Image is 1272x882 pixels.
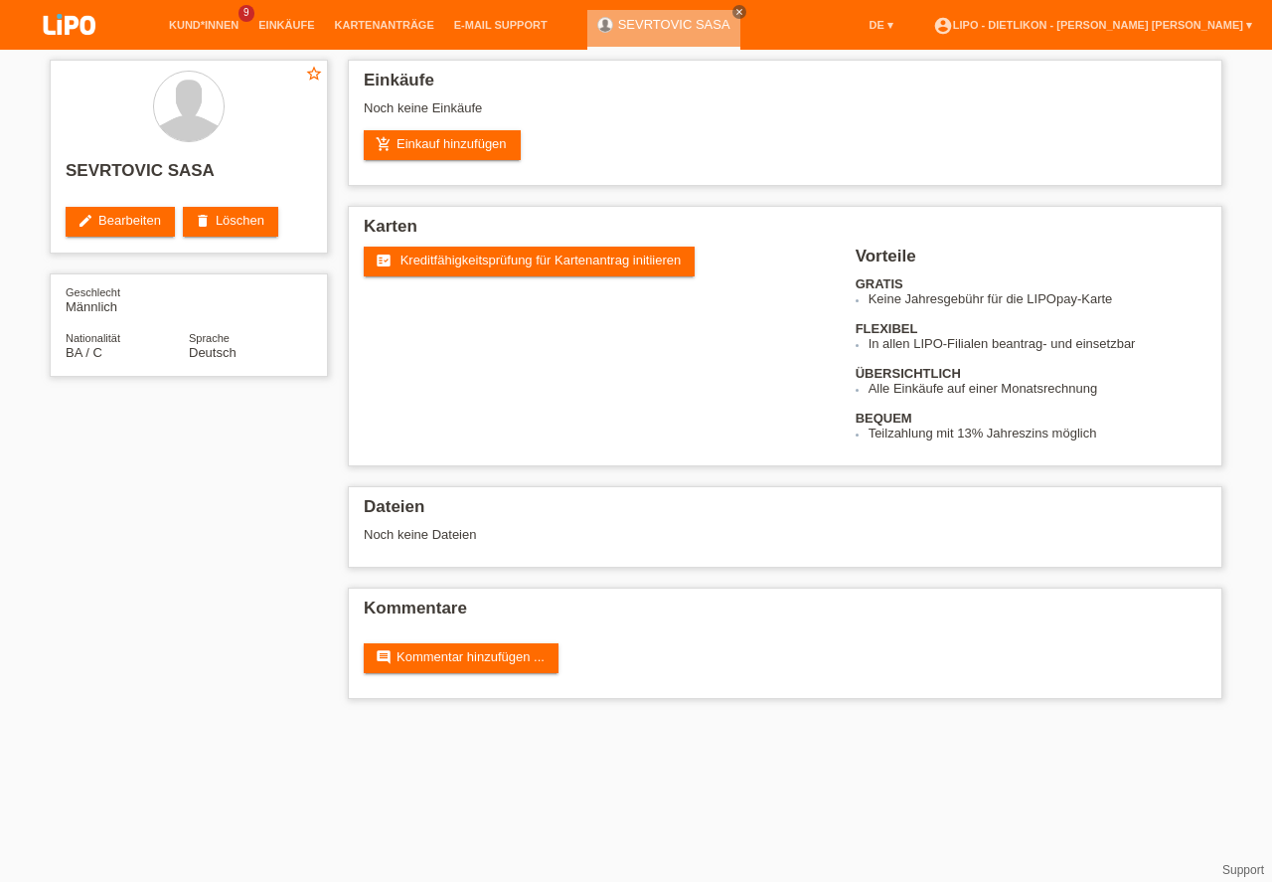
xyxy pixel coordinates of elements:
span: Deutsch [189,345,237,360]
i: close [734,7,744,17]
h2: Kommentare [364,599,1206,628]
a: E-Mail Support [444,19,557,31]
a: fact_check Kreditfähigkeitsprüfung für Kartenantrag initiieren [364,247,695,276]
b: ÜBERSICHTLICH [856,366,961,381]
a: Kartenanträge [325,19,444,31]
a: Einkäufe [248,19,324,31]
span: 9 [238,5,254,22]
a: deleteLöschen [183,207,278,237]
a: DE ▾ [859,19,902,31]
a: LIPO pay [20,41,119,56]
a: close [732,5,746,19]
a: star_border [305,65,323,86]
span: Nationalität [66,332,120,344]
span: Kreditfähigkeitsprüfung für Kartenantrag initiieren [400,253,682,267]
b: BEQUEM [856,411,912,426]
i: star_border [305,65,323,83]
i: add_shopping_cart [376,136,392,152]
h2: Dateien [364,497,1206,527]
li: Keine Jahresgebühr für die LIPOpay-Karte [869,291,1206,306]
h2: Vorteile [856,247,1206,276]
a: editBearbeiten [66,207,175,237]
li: Alle Einkäufe auf einer Monatsrechnung [869,381,1206,396]
span: Sprache [189,332,230,344]
a: SEVRTOVIC SASA [618,17,730,32]
h2: Karten [364,217,1206,247]
b: GRATIS [856,276,903,291]
div: Noch keine Einkäufe [364,100,1206,130]
span: Bosnien und Herzegowina / C / 09.08.1992 [66,345,102,360]
h2: SEVRTOVIC SASA [66,161,312,191]
a: add_shopping_cartEinkauf hinzufügen [364,130,521,160]
div: Noch keine Dateien [364,527,971,542]
h2: Einkäufe [364,71,1206,100]
li: In allen LIPO-Filialen beantrag- und einsetzbar [869,336,1206,351]
i: delete [195,213,211,229]
a: account_circleLIPO - Dietlikon - [PERSON_NAME] [PERSON_NAME] ▾ [923,19,1262,31]
a: Support [1222,863,1264,877]
i: account_circle [933,16,953,36]
a: Kund*innen [159,19,248,31]
div: Männlich [66,284,189,314]
i: comment [376,649,392,665]
li: Teilzahlung mit 13% Jahreszins möglich [869,426,1206,441]
a: commentKommentar hinzufügen ... [364,643,558,673]
i: edit [78,213,93,229]
span: Geschlecht [66,286,120,298]
b: FLEXIBEL [856,321,918,336]
i: fact_check [376,253,392,268]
